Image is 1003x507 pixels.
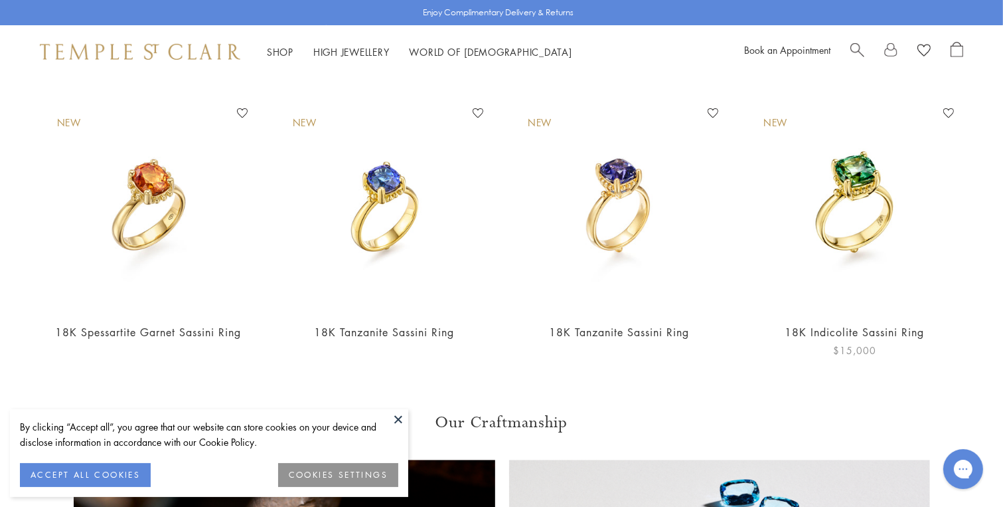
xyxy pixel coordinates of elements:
[833,343,876,358] span: $15,000
[750,102,959,312] img: R46849-SASIN305
[410,45,572,58] a: World of [DEMOGRAPHIC_DATA]World of [DEMOGRAPHIC_DATA]
[528,116,552,130] div: New
[850,42,864,62] a: Search
[44,102,253,312] img: R46849-SMGMG4
[549,325,689,340] a: 18K Tanzanite Sassini Ring
[917,42,931,62] a: View Wishlist
[267,45,293,58] a: ShopShop
[20,419,398,450] div: By clicking “Accept all”, you agree that our website can store cookies on your device and disclos...
[279,102,489,312] img: R46849-SASTZ360
[314,325,454,340] a: 18K Tanzanite Sassini Ring
[278,463,398,487] button: COOKIES SETTINGS
[744,43,830,56] a: Book an Appointment
[74,412,930,433] h3: Our Craftmanship
[55,325,241,340] a: 18K Spessartite Garnet Sassini Ring
[57,116,81,130] div: New
[951,42,963,62] a: Open Shopping Bag
[423,6,574,19] p: Enjoy Complimentary Delivery & Returns
[20,463,151,487] button: ACCEPT ALL COOKIES
[267,44,572,60] nav: Main navigation
[937,445,990,494] iframe: Gorgias live chat messenger
[40,44,240,60] img: Temple St. Clair
[785,325,925,340] a: 18K Indicolite Sassini Ring
[313,45,390,58] a: High JewelleryHigh Jewellery
[515,102,724,312] img: R46849-SASTZ4
[763,116,787,130] div: New
[293,116,317,130] div: New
